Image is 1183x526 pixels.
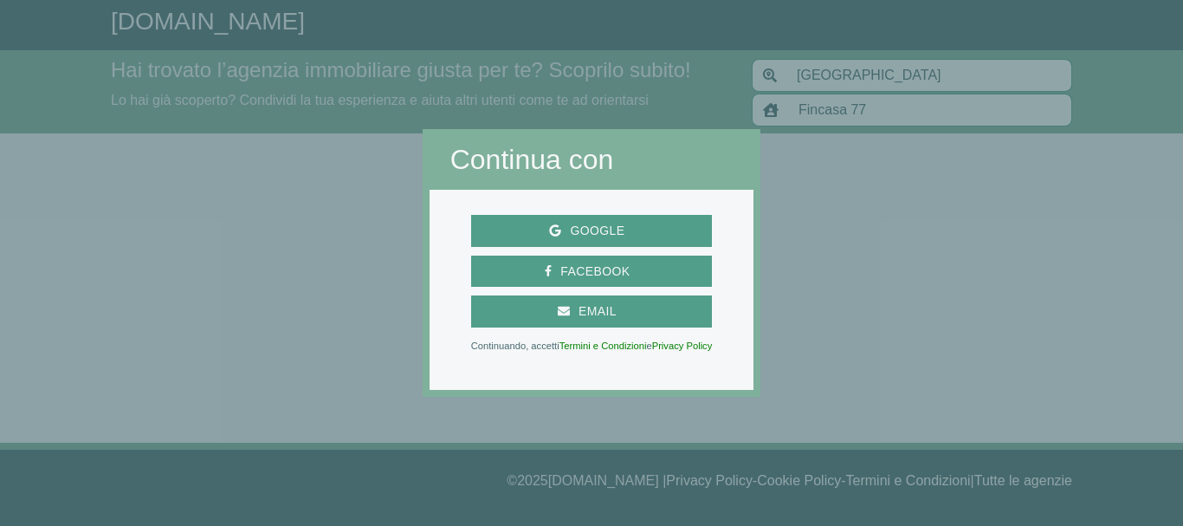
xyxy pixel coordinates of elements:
[471,256,713,288] button: Facebook
[471,341,713,350] p: Continuando, accetti e
[471,215,713,247] button: Google
[570,301,625,322] span: Email
[652,341,713,351] a: Privacy Policy
[559,341,647,351] a: Termini e Condizioni
[471,295,713,328] button: Email
[561,220,633,242] span: Google
[552,261,638,282] span: Facebook
[450,143,734,176] h2: Continua con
